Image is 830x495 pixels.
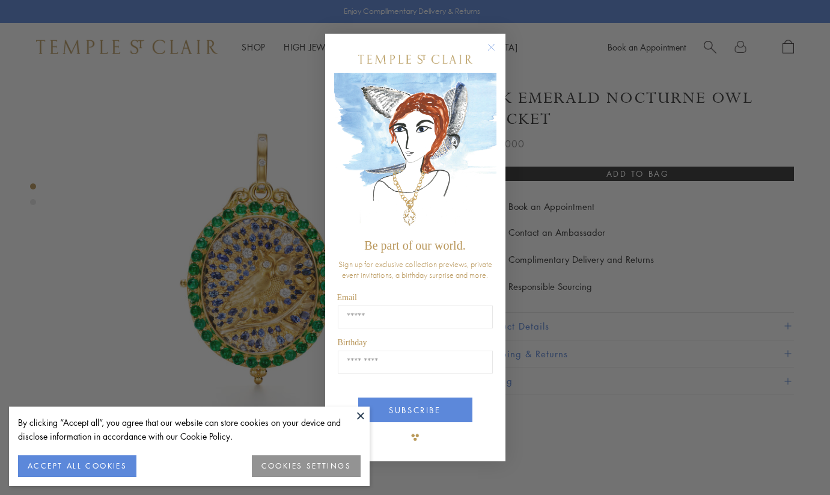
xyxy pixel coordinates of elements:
span: Email [337,293,357,302]
button: Close dialog [490,46,505,61]
span: Sign up for exclusive collection previews, private event invitations, a birthday surprise and more. [338,259,492,280]
button: COOKIES SETTINGS [252,455,361,477]
div: By clicking “Accept all”, you agree that our website can store cookies on your device and disclos... [18,416,361,443]
input: Email [338,306,493,328]
span: Birthday [338,338,367,347]
span: Be part of our world. [364,239,465,252]
img: Temple St. Clair [358,55,472,64]
img: TSC [403,425,427,449]
button: SUBSCRIBE [358,398,472,422]
img: c4a9eb12-d91a-4d4a-8ee0-386386f4f338.jpeg [334,73,496,233]
button: ACCEPT ALL COOKIES [18,455,136,477]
